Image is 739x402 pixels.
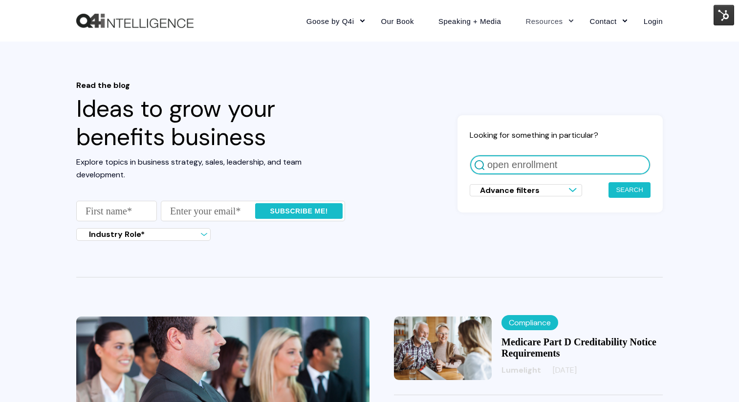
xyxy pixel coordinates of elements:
[76,157,302,180] span: Explore topics in business strategy, sales, leadership, and team development.
[501,337,656,359] a: Medicare Part D Creditability Notice Requirements
[553,365,577,375] span: [DATE]
[76,14,194,28] a: Back to Home
[470,155,651,175] input: Search for articles
[470,130,651,140] h2: Looking for something in particular?
[161,201,345,221] input: Enter your email*
[394,317,492,380] img: Medicare Part D Creditability Notice Requirements
[76,81,345,151] h1: Ideas to grow your benefits business
[76,81,345,90] span: Read the blog
[714,5,734,25] img: HubSpot Tools Menu Toggle
[501,315,558,330] label: Compliance
[501,365,541,375] span: Lumelight
[480,185,540,195] span: Advance filters
[76,14,194,28] img: Q4intelligence, LLC logo
[76,201,157,221] input: First name*
[609,182,651,198] button: Search
[255,203,343,219] input: Subscribe me!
